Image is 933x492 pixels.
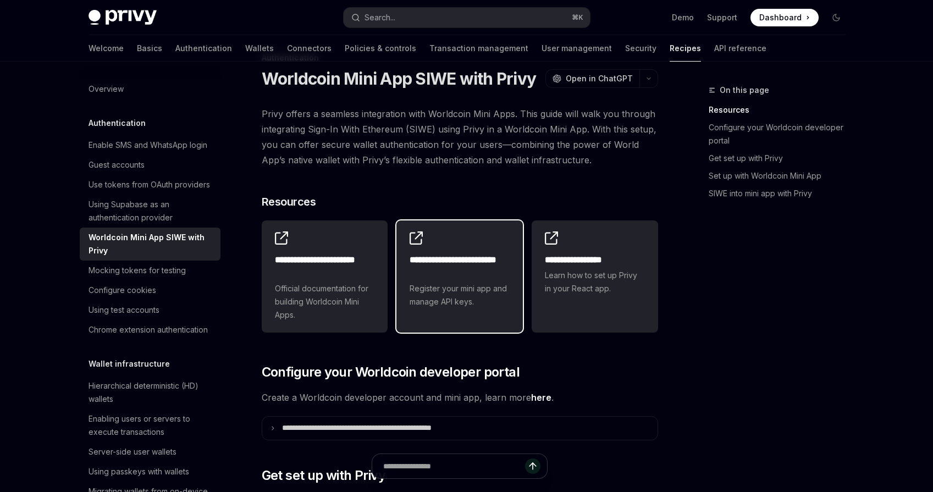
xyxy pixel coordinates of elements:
a: Policies & controls [345,35,416,62]
span: Create a Worldcoin developer account and mini app, learn more . [262,390,658,405]
a: Mocking tokens for testing [80,261,220,280]
a: Guest accounts [80,155,220,175]
h5: Authentication [89,117,146,130]
span: On this page [720,84,769,97]
a: Use tokens from OAuth providers [80,175,220,195]
div: Enabling users or servers to execute transactions [89,412,214,439]
a: Demo [672,12,694,23]
a: Get set up with Privy [709,150,854,167]
div: Overview [89,82,124,96]
h5: Wallet infrastructure [89,357,170,371]
button: Send message [525,458,540,474]
span: Register your mini app and manage API keys. [410,282,510,308]
div: Hierarchical deterministic (HD) wallets [89,379,214,406]
img: dark logo [89,10,157,25]
a: here [531,392,551,403]
a: Configure cookies [80,280,220,300]
a: Transaction management [429,35,528,62]
a: Wallets [245,35,274,62]
a: Server-side user wallets [80,442,220,462]
div: Using passkeys with wallets [89,465,189,478]
a: Worldcoin Mini App SIWE with Privy [80,228,220,261]
button: Toggle dark mode [827,9,845,26]
div: Guest accounts [89,158,145,172]
a: User management [542,35,612,62]
span: ⌘ K [572,13,583,22]
a: Authentication [175,35,232,62]
a: Basics [137,35,162,62]
a: Resources [709,101,854,119]
a: API reference [714,35,766,62]
a: Welcome [89,35,124,62]
div: Using Supabase as an authentication provider [89,198,214,224]
span: Privy offers a seamless integration with Worldcoin Mini Apps. This guide will walk you through in... [262,106,658,168]
a: Set up with Worldcoin Mini App [709,167,854,185]
a: Chrome extension authentication [80,320,220,340]
div: Configure cookies [89,284,156,297]
div: Use tokens from OAuth providers [89,178,210,191]
span: Learn how to set up Privy in your React app. [545,269,645,295]
div: Worldcoin Mini App SIWE with Privy [89,231,214,257]
a: Connectors [287,35,332,62]
div: Server-side user wallets [89,445,176,458]
button: Open in ChatGPT [545,69,639,88]
a: Enabling users or servers to execute transactions [80,409,220,442]
h1: Worldcoin Mini App SIWE with Privy [262,69,537,89]
a: Overview [80,79,220,99]
a: Using test accounts [80,300,220,320]
div: Chrome extension authentication [89,323,208,336]
span: Open in ChatGPT [566,73,633,84]
span: Dashboard [759,12,802,23]
a: Enable SMS and WhatsApp login [80,135,220,155]
div: Search... [365,11,395,24]
span: Official documentation for building Worldcoin Mini Apps. [275,282,375,322]
span: Configure your Worldcoin developer portal [262,363,520,381]
a: SIWE into mini app with Privy [709,185,854,202]
button: Search...⌘K [344,8,590,27]
a: Hierarchical deterministic (HD) wallets [80,376,220,409]
a: Dashboard [750,9,819,26]
a: Configure your Worldcoin developer portal [709,119,854,150]
div: Mocking tokens for testing [89,264,186,277]
a: Using Supabase as an authentication provider [80,195,220,228]
div: Using test accounts [89,303,159,317]
a: Security [625,35,656,62]
a: Recipes [670,35,701,62]
div: Enable SMS and WhatsApp login [89,139,207,152]
a: Support [707,12,737,23]
span: Resources [262,194,316,209]
a: Using passkeys with wallets [80,462,220,482]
